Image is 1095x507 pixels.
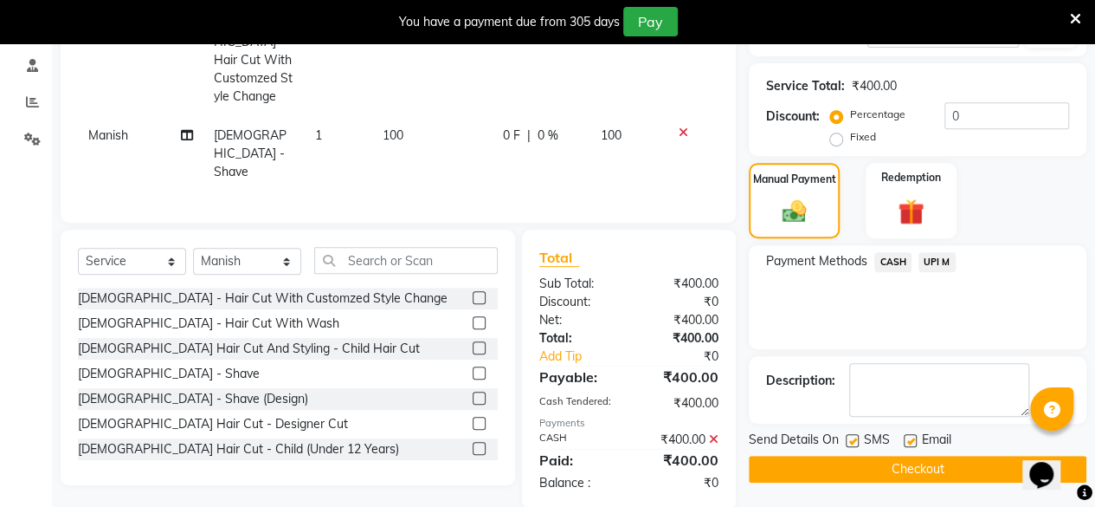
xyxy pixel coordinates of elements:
div: Payable: [526,367,629,387]
span: 1 [315,127,322,143]
span: Email [922,431,951,452]
div: [DEMOGRAPHIC_DATA] - Hair Cut With Wash [78,315,339,333]
div: Discount: [526,293,629,311]
img: _gift.svg [890,196,932,228]
span: CASH [874,252,911,272]
div: [DEMOGRAPHIC_DATA] - Hair Cut With Customzed Style Change [78,289,448,308]
div: Net: [526,311,629,329]
span: Payment Methods [766,252,867,270]
div: ₹400.00 [628,311,731,329]
label: Fixed [850,129,876,145]
div: [DEMOGRAPHIC_DATA] - Shave (Design) [78,390,308,408]
div: [DEMOGRAPHIC_DATA] Hair Cut - Child (Under 12 Years) [78,440,399,458]
label: Manual Payment [753,172,836,187]
div: [DEMOGRAPHIC_DATA] Hair Cut And Styling - Child Hair Cut [78,340,420,358]
iframe: chat widget [1022,438,1078,490]
span: Send Details On [749,431,839,452]
div: ₹400.00 [628,275,731,293]
div: [DEMOGRAPHIC_DATA] - Shave [78,365,260,383]
img: _cash.svg [775,198,815,225]
span: [DEMOGRAPHIC_DATA] - Hair Cut With Customzed Style Change [214,16,293,104]
div: Cash Tendered: [526,394,629,413]
span: Manish [88,127,128,143]
button: Pay [623,7,678,36]
span: Total [539,249,579,267]
a: Add Tip [526,348,646,366]
div: ₹400.00 [628,394,731,413]
div: [DEMOGRAPHIC_DATA] Hair Cut - Designer Cut [78,415,348,433]
div: ₹400.00 [628,367,731,387]
div: You have a payment due from 305 days [399,13,620,31]
button: Checkout [749,456,1086,483]
span: SMS [864,431,890,452]
div: Service Total: [766,77,845,95]
span: | [527,127,531,145]
div: ₹400.00 [628,431,731,449]
div: ₹0 [628,474,731,492]
span: [DEMOGRAPHIC_DATA] - Shave [214,127,287,179]
span: UPI M [918,252,956,272]
div: ₹0 [628,293,731,311]
span: 0 F [503,127,520,145]
div: Balance : [526,474,629,492]
input: Search or Scan [314,247,498,274]
div: ₹400.00 [628,329,731,348]
div: Discount: [766,107,820,126]
div: ₹400.00 [852,77,897,95]
div: Paid: [526,450,629,471]
span: 0 % [538,127,558,145]
label: Redemption [881,170,941,185]
div: Payments [539,416,718,431]
label: Percentage [850,107,905,122]
div: Total: [526,329,629,348]
div: Description: [766,372,835,390]
div: Sub Total: [526,275,629,293]
span: 100 [383,127,403,143]
span: 100 [601,127,622,143]
div: ₹0 [646,348,731,366]
div: ₹400.00 [628,450,731,471]
div: CASH [526,431,629,449]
